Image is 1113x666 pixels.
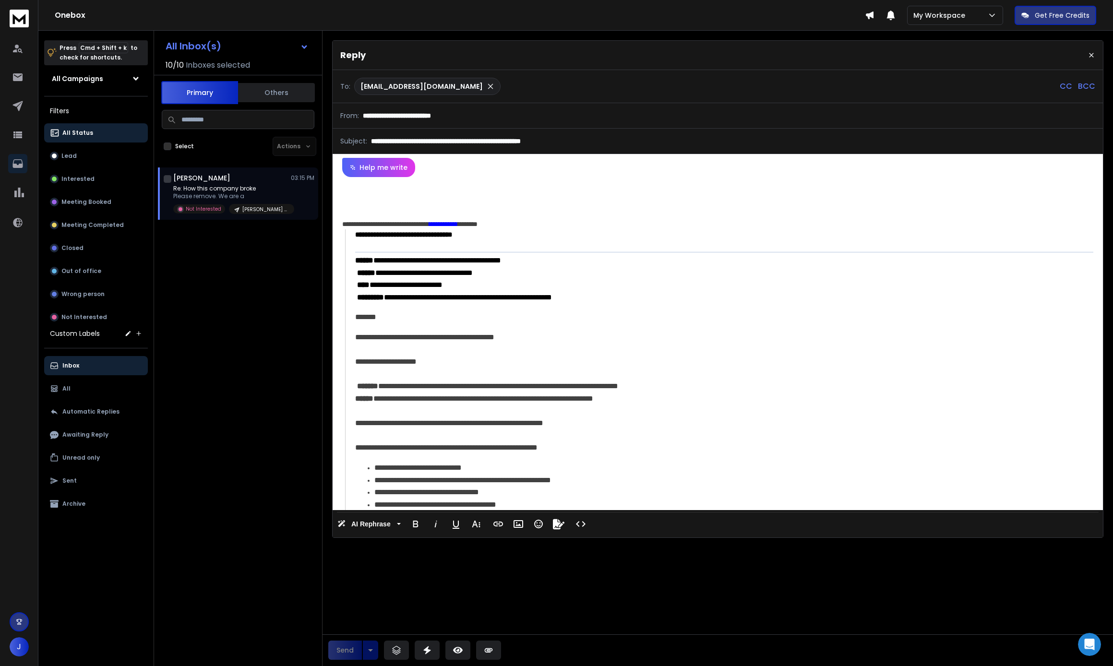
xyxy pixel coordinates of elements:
button: Italic (⌘I) [427,514,445,534]
button: Unread only [44,448,148,467]
button: More Text [467,514,485,534]
h3: Custom Labels [50,329,100,338]
div: Close [168,4,186,21]
button: Get Free Credits [1015,6,1096,25]
h3: Filters [44,104,148,118]
button: Home [150,4,168,22]
p: Closed [61,244,84,252]
p: Interested [61,175,95,183]
h1: Box [47,9,60,16]
p: Re: How this company broke [173,185,288,192]
p: Meeting Booked [61,198,111,206]
p: Reply [340,48,366,62]
button: All Inbox(s) [158,36,316,56]
button: Sent [44,471,148,490]
div: Joseph says… [8,236,184,329]
button: Meeting Booked [44,192,148,212]
button: All [44,379,148,398]
p: Get Free Credits [1035,11,1089,20]
p: Press to check for shortcuts. [60,43,137,62]
p: All Status [62,129,93,137]
button: All Campaigns [44,69,148,88]
p: Please remove. We are a [173,192,288,200]
button: AI Rephrase [335,514,403,534]
div: Joseph says… [8,68,184,97]
button: Closed [44,238,148,258]
button: Signature [550,514,568,534]
div: Aug[DATE] [8,55,184,68]
h1: [PERSON_NAME] [173,173,230,183]
p: My Workspace [913,11,969,20]
button: Awaiting Reply [44,425,148,444]
p: Not Interested [61,313,107,321]
button: Archive [44,494,148,513]
h1: All Inbox(s) [166,41,221,51]
iframe: Intercom live chat [1078,633,1101,656]
div: Joseph says… [8,208,184,236]
p: Lead [61,152,77,160]
button: Inbox [44,356,148,375]
div: You’ll get replies here and in your email: ✉️ [15,103,150,140]
span: Cmd + Shift + k [79,42,128,53]
p: Inbox [62,362,79,369]
p: BCC [1078,81,1095,92]
p: Archive [62,500,85,508]
button: Primary [161,81,238,104]
p: [EMAIL_ADDRESS][DOMAIN_NAME] [360,82,483,91]
button: Help me write [342,158,415,177]
p: 03:15 PM [291,174,314,182]
img: logo [10,10,29,27]
p: All [62,385,71,392]
button: All Status [44,123,148,143]
button: Meeting Completed [44,215,148,235]
button: Emoji picker [15,314,23,322]
button: go back [6,4,24,22]
p: Sent [62,477,77,485]
button: Bold (⌘B) [407,514,425,534]
div: ANyone home? [126,74,177,83]
label: Select [175,143,194,150]
h3: Inboxes selected [186,59,250,71]
div: Which is weird, because in the campaign details I specifically asked for a max of 25 new leads to... [42,266,177,322]
button: Code View [572,514,590,534]
button: Underline (⌘U) [447,514,465,534]
button: Insert Link (⌘K) [489,514,507,534]
div: The team will be back 🕒 [15,145,150,164]
span: AI Rephrase [349,520,393,528]
div: ANyone home? [118,68,184,89]
p: CC [1060,81,1072,92]
button: Interested [44,169,148,189]
p: From: [340,111,359,120]
button: Upload attachment [46,314,53,322]
div: According to this 45 emails were sent out and 22 were opened.Which is weird, because in the campa... [35,236,184,328]
p: Wrong person [61,290,105,298]
button: Emoticons [529,514,548,534]
h1: All Campaigns [52,74,103,83]
button: Gif picker [30,314,38,322]
div: You’ll get replies here and in your email:✉️[EMAIL_ADDRESS][DOMAIN_NAME]The team will be back🕒Lat... [8,97,157,170]
b: [EMAIL_ADDRESS][DOMAIN_NAME] [15,122,92,139]
button: J [10,637,29,656]
p: Out of office [61,267,101,275]
div: This is a screenshot from the main Campaigns page: [35,177,184,207]
h1: Onebox [55,10,865,21]
button: Insert Image (⌘P) [509,514,527,534]
button: Not Interested [44,308,148,327]
p: Automatic Replies [62,408,120,416]
p: To: [340,82,350,91]
span: 10 / 10 [166,59,184,71]
p: Awaiting Reply [62,431,108,439]
button: Lead [44,146,148,166]
button: Out of office [44,262,148,281]
p: Meeting Completed [61,221,124,229]
b: Later tod[DATE] [24,155,84,163]
p: Not Interested [186,205,221,213]
button: Others [238,82,315,103]
div: This is a screenshot from the main Campaigns page: [42,183,177,202]
button: Automatic Replies [44,402,148,421]
button: Wrong person [44,285,148,304]
div: According to this 45 emails were sent out and 22 were opened. [42,242,177,261]
div: Box says… [8,97,184,178]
